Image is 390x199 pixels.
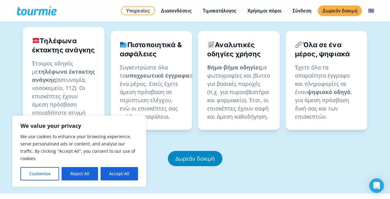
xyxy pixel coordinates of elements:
button: Accept All [101,167,138,180]
a: Χρήσιμοι πόροι [243,7,286,15]
div: Open Intercom Messenger [369,178,384,193]
a: Υπηρεσίες [121,6,155,15]
a: Τιμοκατάλογος [198,7,241,15]
p: We value your privacy [20,122,138,129]
p: Έχετε όλα τα απαραίτητα έγγραφα και πληροφορίες σε έναν , για άμεση πρόσβαση δική σας και των επι... [295,63,358,121]
p: We use cookies to enhance your browsing experience, serve personalised ads or content, and analys... [20,133,138,162]
h4: Τηλέφωνα έκτακτης ανάγκης [32,36,95,54]
a: Δωρεάν δοκιμή [168,151,222,166]
strong: ψηφιακό οδηγό [307,88,350,96]
h4: Όλα σε ένα μέρος, ψηφιακά [295,40,358,58]
button: Reject All [62,167,98,180]
button: Customise [20,167,59,180]
strong: υποχρεωτικά έγγραφα [126,72,189,79]
strong: Βήμα-βήμα οδηγίες [207,64,261,71]
a: Διασυνδέσεις [156,7,196,15]
h4: Αναλυτικές οδηγίες χρήσης [207,40,271,58]
p: Έτοιμος οδηγός με (αστυνομία, νοσοκομείο, 112). Οι επισκέπτες έχουν άμεση πρόσβαση οποιαδήποτε στ... [32,59,95,125]
a: Δωρεάν δοκιμή [318,5,362,16]
a: Σύνδεση [288,7,316,15]
p: Συγκεντρώστε όλα τα σε ένα μέρος. Εσείς έχετε άμεση πρόσβαση σε περίπτωση ελέγχου, ενώ οι επισκέπ... [120,63,183,121]
p: με φωτογραφίες και βίντεο για βασικές παροχές (π.χ. για πυροσβεστήρα και φαρμακείο). Έτσι, οι επι... [207,63,271,121]
strong: τηλέφωνα έκτακτης ανάγκης [32,68,95,83]
h4: Πιστοποιητικά & ασφάλειες [120,40,183,58]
